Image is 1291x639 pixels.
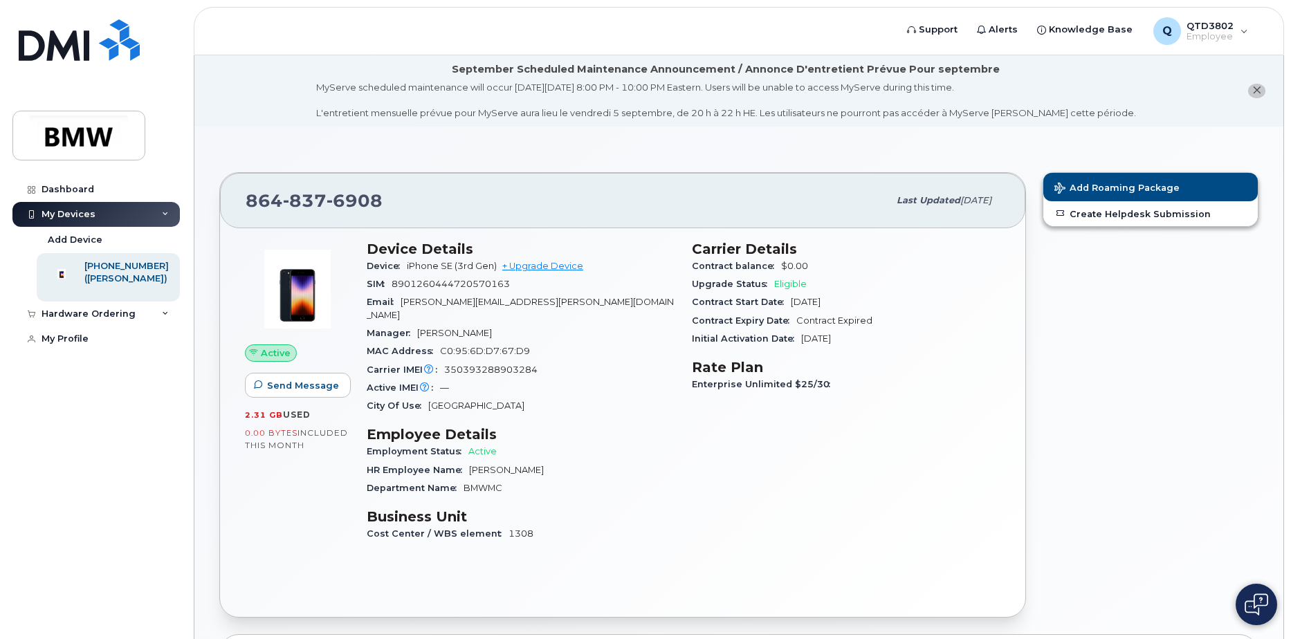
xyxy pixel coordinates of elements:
span: HR Employee Name [367,465,469,475]
img: Open chat [1245,593,1268,615]
span: $0.00 [781,261,808,271]
span: Employment Status [367,446,468,456]
span: Contract Expired [796,315,872,326]
span: [PERSON_NAME] [417,328,492,338]
span: Contract balance [692,261,781,271]
span: Add Roaming Package [1054,183,1180,196]
span: 1308 [509,528,533,539]
span: 6908 [327,190,383,211]
div: September Scheduled Maintenance Announcement / Annonce D'entretient Prévue Pour septembre [452,62,1000,77]
span: Device [367,261,407,271]
span: Email [367,297,401,307]
span: 0.00 Bytes [245,428,297,438]
span: 8901260444720570163 [392,279,510,289]
span: iPhone SE (3rd Gen) [407,261,497,271]
span: MAC Address [367,346,440,356]
span: BMWMC [464,483,502,493]
h3: Rate Plan [692,359,1000,376]
span: Last updated [897,195,960,205]
span: [DATE] [960,195,991,205]
h3: Device Details [367,241,675,257]
h3: Carrier Details [692,241,1000,257]
span: [GEOGRAPHIC_DATA] [428,400,524,411]
span: used [283,409,311,420]
span: Contract Expiry Date [692,315,796,326]
span: — [440,382,449,393]
span: Send Message [267,379,339,392]
span: Active IMEI [367,382,440,393]
span: Manager [367,328,417,338]
button: Send Message [245,373,351,398]
span: Cost Center / WBS element [367,528,509,539]
a: Create Helpdesk Submission [1043,201,1258,226]
span: Carrier IMEI [367,364,444,375]
span: C0:95:6D:D7:67:D9 [440,346,530,356]
span: included this month [245,427,348,450]
button: Add Roaming Package [1043,173,1258,201]
div: MyServe scheduled maintenance will occur [DATE][DATE] 8:00 PM - 10:00 PM Eastern. Users will be u... [316,81,1136,120]
span: Active [468,446,497,456]
span: [DATE] [801,333,831,344]
span: [PERSON_NAME][EMAIL_ADDRESS][PERSON_NAME][DOMAIN_NAME] [367,297,674,319]
span: SIM [367,279,392,289]
span: 864 [246,190,383,211]
h3: Employee Details [367,426,675,443]
span: Initial Activation Date [692,333,801,344]
span: Enterprise Unlimited $25/30 [692,379,837,389]
span: Department Name [367,483,464,493]
span: [PERSON_NAME] [469,465,544,475]
button: close notification [1248,84,1265,98]
h3: Business Unit [367,508,675,525]
span: Active [261,346,291,360]
span: 350393288903284 [444,364,538,375]
span: Eligible [774,279,807,289]
span: City Of Use [367,400,428,411]
img: image20231002-3703462-1angbar.jpeg [256,248,339,331]
span: Contract Start Date [692,297,791,307]
span: [DATE] [791,297,821,307]
span: Upgrade Status [692,279,774,289]
span: 2.31 GB [245,410,283,420]
a: + Upgrade Device [502,261,583,271]
span: 837 [283,190,327,211]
